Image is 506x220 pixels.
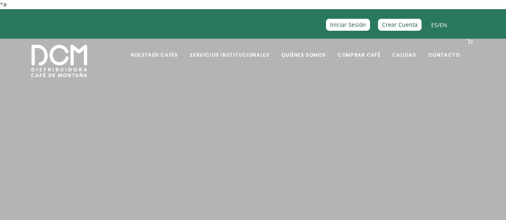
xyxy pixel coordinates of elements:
[378,19,422,30] a: Crear Cuenta
[126,40,182,58] a: Nuestros Cafés
[333,40,385,58] a: Comprar Café
[185,40,274,58] a: Servicios Institucionales
[387,40,421,58] a: Calidad
[431,21,438,29] a: ES
[326,19,370,30] a: Iniciar Sesión
[440,21,447,29] a: EN
[424,40,465,58] a: Contacto
[276,40,330,58] a: Quiénes Somos
[431,20,447,30] span: /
